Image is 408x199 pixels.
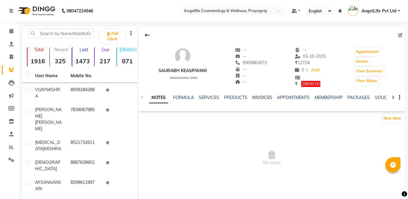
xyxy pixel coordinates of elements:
[149,92,168,103] a: NOTES
[15,2,57,19] img: logo
[361,8,397,14] span: AngelLife Pvt Ltd
[35,180,52,185] span: AFSANA
[295,47,306,53] span: --
[348,95,370,100] a: PACKAGES
[67,176,102,196] td: 8299611997
[30,47,48,52] p: Total
[50,57,70,65] strong: 325
[199,95,219,100] a: SERVICES
[295,60,310,65] span: 12724
[67,2,93,19] b: 08047224946
[295,60,298,65] span: ₹
[67,83,102,103] td: 8009284288
[375,95,399,100] a: VOUCHERS
[354,57,370,66] button: Invoice
[95,57,115,65] strong: 217
[119,47,138,52] p: [DEMOGRAPHIC_DATA]
[139,128,405,189] span: No notes
[52,47,70,52] p: Recent
[67,136,102,156] td: 8521732611
[67,156,102,176] td: 8887639902
[35,140,60,151] span: [MEDICAL_DATA]
[75,47,93,52] p: Lost
[35,107,62,119] span: [PERSON_NAME]
[158,68,207,74] div: SAURABH KEASRWANI
[315,95,343,100] a: MEMBERSHIP
[295,67,304,73] span: 0
[35,160,60,171] span: [DEMOGRAPHIC_DATA]
[170,76,197,79] span: [DEMOGRAPHIC_DATA]
[310,66,321,75] a: Add
[67,69,102,83] th: Mobile No.
[235,73,246,78] span: --
[67,103,102,136] td: 7839067985
[224,95,247,100] a: PRODUCTS
[96,47,115,52] p: Due
[306,67,308,73] span: |
[235,54,246,59] span: --
[72,57,93,65] strong: 1473
[174,47,192,65] img: avatar
[354,77,379,85] button: View Album
[235,66,246,72] span: --
[348,5,358,16] img: AngelLife Pvt Ltd
[100,29,125,43] a: Add Client
[28,29,94,38] input: Search by Name/Mobile/Email/Code
[277,95,310,100] a: APPOINTMENTS
[354,48,380,56] button: Appointment
[295,81,298,87] span: ₹
[252,95,272,100] a: INVOICES
[301,81,320,87] span: 28000.00
[141,29,154,41] div: Back to Client
[295,54,326,59] span: 03-10-2025
[117,57,138,65] strong: 871
[354,67,384,75] button: View Summary
[235,79,246,85] span: --
[382,114,403,123] button: New Note
[35,87,46,92] span: VIJAY
[28,57,48,65] strong: 1916
[35,87,60,99] span: MISHRA
[44,146,61,151] span: MISHRA
[235,47,246,53] span: --
[35,120,62,131] span: [PERSON_NAME]
[173,95,194,100] a: FORMULA
[235,60,267,65] span: 9305863073
[31,69,67,83] th: User Name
